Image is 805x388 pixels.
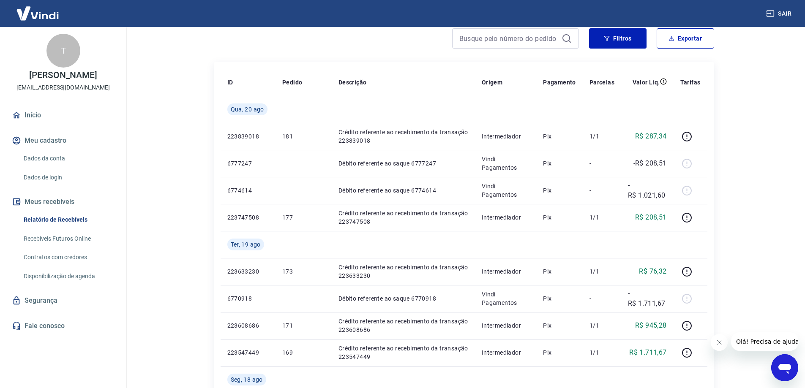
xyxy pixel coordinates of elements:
[20,150,116,167] a: Dados da conta
[10,131,116,150] button: Meu cadastro
[543,186,576,195] p: Pix
[482,155,529,172] p: Vindi Pagamentos
[635,131,667,141] p: R$ 287,34
[227,186,269,195] p: 6774614
[543,348,576,357] p: Pix
[771,354,798,381] iframe: Botão para abrir a janela de mensagens
[543,213,576,222] p: Pix
[589,186,614,195] p: -
[482,290,529,307] p: Vindi Pagamentos
[589,132,614,141] p: 1/1
[10,317,116,335] a: Fale conosco
[282,132,325,141] p: 181
[46,34,80,68] div: T
[10,193,116,211] button: Meus recebíveis
[227,213,269,222] p: 223747508
[543,132,576,141] p: Pix
[29,71,97,80] p: [PERSON_NAME]
[231,375,263,384] span: Seg, 18 ago
[338,78,367,87] p: Descrição
[543,321,576,330] p: Pix
[639,266,666,277] p: R$ 76,32
[10,106,116,125] a: Início
[635,320,667,331] p: R$ 945,28
[482,132,529,141] p: Intermediador
[482,182,529,199] p: Vindi Pagamentos
[589,348,614,357] p: 1/1
[731,332,798,351] iframe: Mensagem da empresa
[629,347,666,358] p: R$ 1.711,67
[543,159,576,168] p: Pix
[20,268,116,285] a: Disponibilização de agenda
[231,240,261,249] span: Ter, 19 ago
[633,158,667,168] p: -R$ 208,51
[635,212,667,222] p: R$ 208,51
[227,132,269,141] p: 223839018
[10,291,116,310] a: Segurança
[711,334,728,351] iframe: Fechar mensagem
[282,321,325,330] p: 171
[227,294,269,303] p: 6770918
[16,83,110,92] p: [EMAIL_ADDRESS][DOMAIN_NAME]
[282,348,325,357] p: 169
[680,78,701,87] p: Tarifas
[482,78,502,87] p: Origem
[282,267,325,276] p: 173
[589,78,614,87] p: Parcelas
[459,32,558,45] input: Busque pelo número do pedido
[338,344,468,361] p: Crédito referente ao recebimento da transação 223547449
[338,159,468,168] p: Débito referente ao saque 6777247
[338,294,468,303] p: Débito referente ao saque 6770918
[282,213,325,222] p: 177
[589,294,614,303] p: -
[628,288,667,309] p: -R$ 1.711,67
[543,294,576,303] p: Pix
[20,211,116,228] a: Relatório de Recebíveis
[231,105,264,114] span: Qua, 20 ago
[227,159,269,168] p: 6777247
[338,317,468,334] p: Crédito referente ao recebimento da transação 223608686
[589,213,614,222] p: 1/1
[633,78,660,87] p: Valor Líq.
[227,267,269,276] p: 223633230
[589,267,614,276] p: 1/1
[589,321,614,330] p: 1/1
[20,249,116,266] a: Contratos com credores
[482,321,529,330] p: Intermediador
[10,0,65,26] img: Vindi
[227,78,233,87] p: ID
[338,263,468,280] p: Crédito referente ao recebimento da transação 223633230
[5,6,71,13] span: Olá! Precisa de ajuda?
[543,78,576,87] p: Pagamento
[482,213,529,222] p: Intermediador
[589,28,647,49] button: Filtros
[338,128,468,145] p: Crédito referente ao recebimento da transação 223839018
[282,78,302,87] p: Pedido
[227,348,269,357] p: 223547449
[764,6,795,22] button: Sair
[543,267,576,276] p: Pix
[227,321,269,330] p: 223608686
[628,180,667,201] p: -R$ 1.021,60
[20,169,116,186] a: Dados de login
[338,209,468,226] p: Crédito referente ao recebimento da transação 223747508
[657,28,714,49] button: Exportar
[20,230,116,247] a: Recebíveis Futuros Online
[589,159,614,168] p: -
[482,348,529,357] p: Intermediador
[482,267,529,276] p: Intermediador
[338,186,468,195] p: Débito referente ao saque 6774614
